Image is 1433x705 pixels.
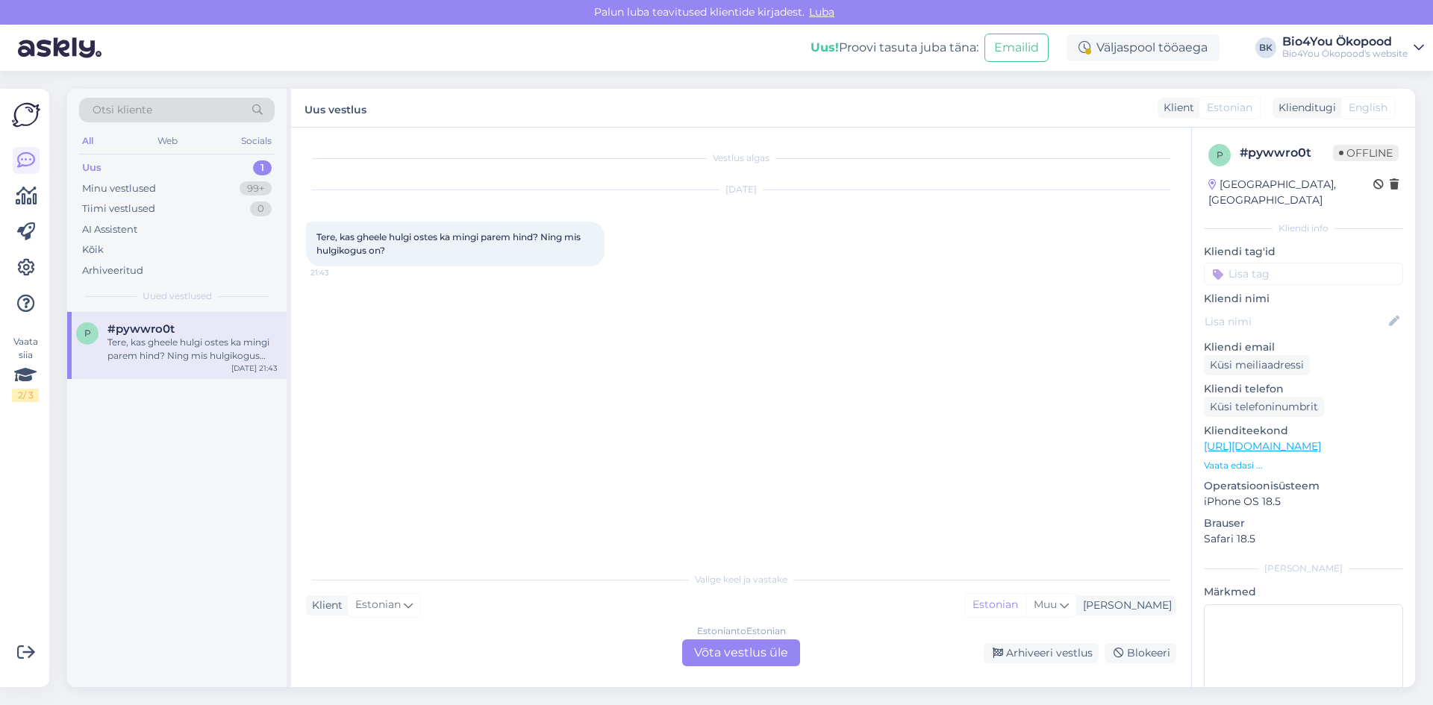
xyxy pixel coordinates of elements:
[1333,145,1399,161] span: Offline
[1105,643,1176,663] div: Blokeeri
[1204,459,1403,472] p: Vaata edasi ...
[1158,100,1194,116] div: Klient
[811,39,978,57] div: Proovi tasuta juba täna:
[12,101,40,129] img: Askly Logo
[82,222,137,237] div: AI Assistent
[250,201,272,216] div: 0
[1205,313,1386,330] input: Lisa nimi
[84,328,91,339] span: p
[1240,144,1333,162] div: # pywwro0t
[82,201,155,216] div: Tiimi vestlused
[1282,36,1424,60] a: Bio4You ÖkopoodBio4You Ökopood's website
[984,34,1049,62] button: Emailid
[1204,222,1403,235] div: Kliendi info
[1217,149,1223,160] span: p
[1282,48,1408,60] div: Bio4You Ökopood's website
[1204,381,1403,397] p: Kliendi telefon
[1204,562,1403,575] div: [PERSON_NAME]
[1204,584,1403,600] p: Märkmed
[1204,397,1324,417] div: Küsi telefoninumbrit
[984,643,1099,663] div: Arhiveeri vestlus
[238,131,275,151] div: Socials
[253,160,272,175] div: 1
[1204,339,1403,355] p: Kliendi email
[682,639,800,666] div: Võta vestlus üle
[1255,37,1276,58] div: BK
[82,263,143,278] div: Arhiveeritud
[1273,100,1336,116] div: Klienditugi
[79,131,96,151] div: All
[1204,423,1403,439] p: Klienditeekond
[1208,177,1373,208] div: [GEOGRAPHIC_DATA], [GEOGRAPHIC_DATA]
[107,322,175,336] span: #pywwro0t
[305,98,366,118] label: Uus vestlus
[1204,291,1403,307] p: Kliendi nimi
[82,242,104,257] div: Kõik
[310,267,366,278] span: 21:43
[1067,34,1220,61] div: Väljaspool tööaega
[1077,598,1172,613] div: [PERSON_NAME]
[231,363,278,374] div: [DATE] 21:43
[82,181,156,196] div: Minu vestlused
[240,181,272,196] div: 99+
[93,102,152,118] span: Otsi kliente
[811,40,839,54] b: Uus!
[12,389,39,402] div: 2 / 3
[306,598,343,613] div: Klient
[1282,36,1408,48] div: Bio4You Ökopood
[355,597,401,613] span: Estonian
[1204,531,1403,547] p: Safari 18.5
[1204,355,1310,375] div: Küsi meiliaadressi
[1204,516,1403,531] p: Brauser
[316,231,583,256] span: Tere, kas gheele hulgi ostes ka mingi parem hind? Ning mis hulgikogus on?
[154,131,181,151] div: Web
[306,183,1176,196] div: [DATE]
[1204,478,1403,494] p: Operatsioonisüsteem
[306,573,1176,586] div: Valige keel ja vastake
[82,160,102,175] div: Uus
[805,5,839,19] span: Luba
[1204,263,1403,285] input: Lisa tag
[107,336,278,363] div: Tere, kas gheele hulgi ostes ka mingi parem hind? Ning mis hulgikogus on?
[697,624,786,638] div: Estonian to Estonian
[143,289,212,303] span: Uued vestlused
[965,594,1025,616] div: Estonian
[1349,100,1387,116] span: English
[1034,598,1057,611] span: Muu
[1204,494,1403,510] p: iPhone OS 18.5
[1204,439,1321,453] a: [URL][DOMAIN_NAME]
[1207,100,1252,116] span: Estonian
[306,151,1176,165] div: Vestlus algas
[1204,244,1403,260] p: Kliendi tag'id
[12,335,39,402] div: Vaata siia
